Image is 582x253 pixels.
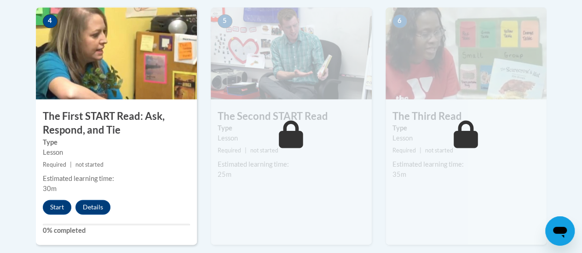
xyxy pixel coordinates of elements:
[36,7,197,99] img: Course Image
[392,147,416,154] span: Required
[43,200,71,214] button: Start
[392,133,540,143] div: Lesson
[218,123,365,133] label: Type
[545,216,575,246] iframe: Button to launch messaging window
[36,109,197,138] h3: The First START Read: Ask, Respond, and Tie
[43,185,57,192] span: 30m
[386,7,547,99] img: Course Image
[218,170,231,178] span: 25m
[218,14,232,28] span: 5
[245,147,247,154] span: |
[386,109,547,124] h3: The Third Read
[70,161,72,168] span: |
[392,159,540,169] div: Estimated learning time:
[218,133,365,143] div: Lesson
[250,147,278,154] span: not started
[392,123,540,133] label: Type
[392,14,407,28] span: 6
[218,159,365,169] div: Estimated learning time:
[43,147,190,157] div: Lesson
[75,161,104,168] span: not started
[211,109,372,124] h3: The Second START Read
[43,161,66,168] span: Required
[425,147,453,154] span: not started
[43,225,190,236] label: 0% completed
[43,174,190,184] div: Estimated learning time:
[420,147,421,154] span: |
[392,170,406,178] span: 35m
[211,7,372,99] img: Course Image
[75,200,110,214] button: Details
[43,14,58,28] span: 4
[43,137,190,147] label: Type
[218,147,241,154] span: Required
